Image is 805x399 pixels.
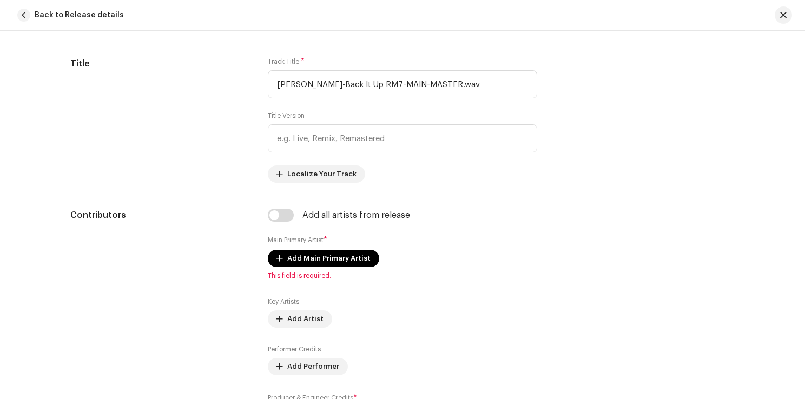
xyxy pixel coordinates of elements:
[287,356,339,377] span: Add Performer
[70,209,250,222] h5: Contributors
[268,165,365,183] button: Localize Your Track
[268,345,321,354] label: Performer Credits
[287,308,324,330] span: Add Artist
[287,163,357,185] span: Localize Your Track
[268,237,324,243] small: Main Primary Artist
[268,124,537,152] input: e.g. Live, Remix, Remastered
[268,250,379,267] button: Add Main Primary Artist
[268,310,332,328] button: Add Artist
[70,57,250,70] h5: Title
[268,57,305,66] label: Track Title
[268,271,537,280] span: This field is required.
[268,111,305,120] label: Title Version
[268,358,348,375] button: Add Performer
[268,297,299,306] label: Key Artists
[302,211,410,220] div: Add all artists from release
[268,70,537,98] input: Enter the name of the track
[287,248,371,269] span: Add Main Primary Artist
